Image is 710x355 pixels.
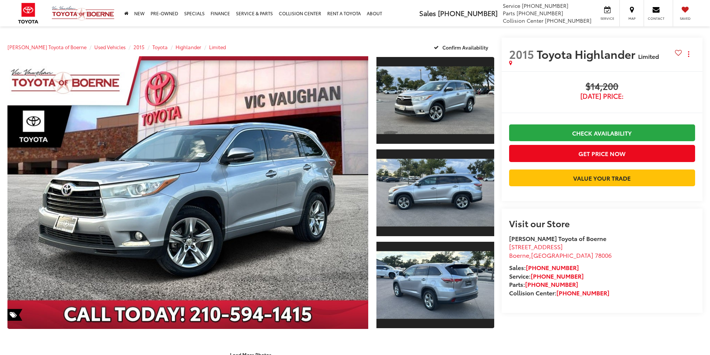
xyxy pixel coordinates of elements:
[522,2,568,9] span: [PHONE_NUMBER]
[545,17,591,24] span: [PHONE_NUMBER]
[638,52,659,60] span: Limited
[509,242,563,251] span: [STREET_ADDRESS]
[509,251,529,259] span: Boerne
[7,44,86,50] a: [PERSON_NAME] Toyota of Boerne
[531,272,584,280] a: [PHONE_NUMBER]
[376,56,494,145] a: Expand Photo 1
[430,41,494,54] button: Confirm Availability
[517,9,563,17] span: [PHONE_NUMBER]
[51,6,115,21] img: Vic Vaughan Toyota of Boerne
[509,169,695,186] a: Value Your Trade
[152,44,168,50] a: Toyota
[509,251,612,259] span: ,
[376,241,494,329] a: Expand Photo 3
[509,145,695,162] button: Get Price Now
[509,288,609,297] strong: Collision Center:
[375,159,495,226] img: 2015 Toyota Highlander Limited
[375,251,495,318] img: 2015 Toyota Highlander Limited
[509,92,695,100] span: [DATE] Price:
[509,234,606,243] strong: [PERSON_NAME] Toyota of Boerne
[509,81,695,92] span: $14,200
[509,124,695,141] a: Check Availability
[375,67,495,134] img: 2015 Toyota Highlander Limited
[677,16,693,21] span: Saved
[209,44,226,50] a: Limited
[176,44,201,50] a: Highlander
[133,44,145,50] a: 2015
[556,288,609,297] a: [PHONE_NUMBER]
[509,272,584,280] strong: Service:
[376,149,494,237] a: Expand Photo 2
[509,218,695,228] h2: Visit our Store
[526,263,579,272] a: [PHONE_NUMBER]
[537,46,638,62] span: Toyota Highlander
[94,44,126,50] a: Used Vehicles
[531,251,593,259] span: [GEOGRAPHIC_DATA]
[624,16,640,21] span: Map
[509,46,534,62] span: 2015
[599,16,616,21] span: Service
[7,56,368,329] a: Expand Photo 0
[595,251,612,259] span: 78006
[438,8,498,18] span: [PHONE_NUMBER]
[419,8,436,18] span: Sales
[509,280,578,288] strong: Parts:
[648,16,665,21] span: Contact
[7,309,22,321] span: Special
[503,9,515,17] span: Parts
[509,242,612,259] a: [STREET_ADDRESS] Boerne,[GEOGRAPHIC_DATA] 78006
[503,2,520,9] span: Service
[509,263,579,272] strong: Sales:
[503,17,543,24] span: Collision Center
[442,44,488,51] span: Confirm Availability
[4,55,372,330] img: 2015 Toyota Highlander Limited
[525,280,578,288] a: [PHONE_NUMBER]
[688,51,689,57] span: dropdown dots
[682,47,695,60] button: Actions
